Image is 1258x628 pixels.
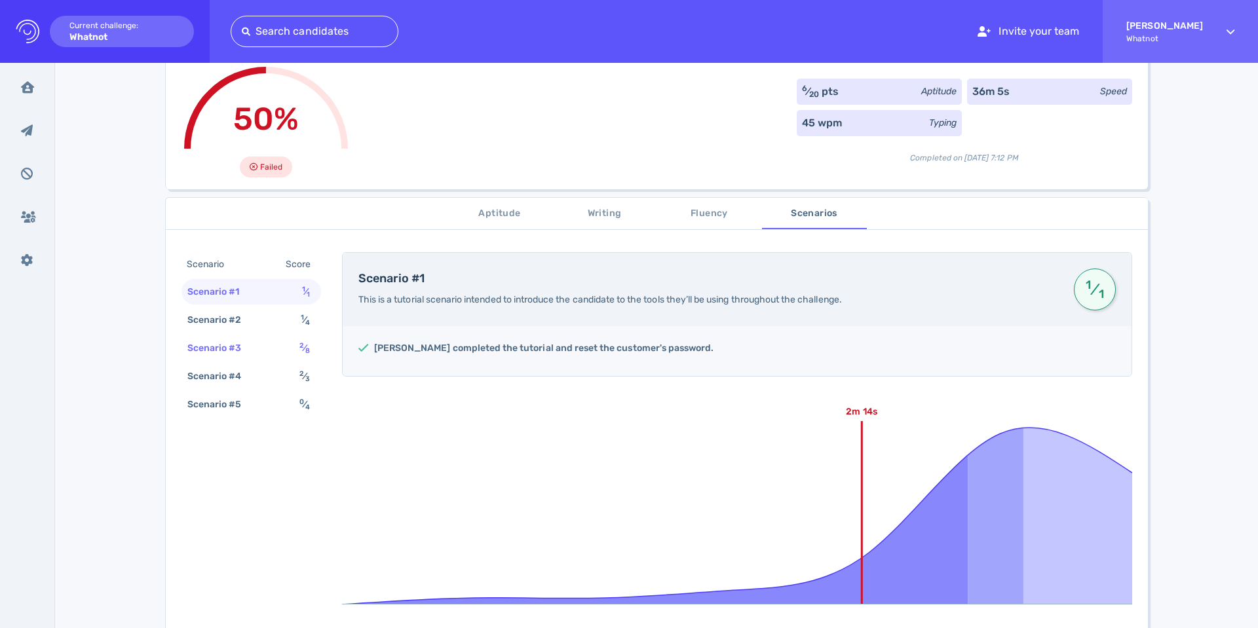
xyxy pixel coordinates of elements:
[1084,284,1094,286] sup: 1
[184,255,240,274] div: Scenario
[301,313,304,322] sup: 1
[305,375,310,383] sub: 3
[283,255,318,274] div: Score
[233,100,299,138] span: 50%
[1096,293,1106,295] sub: 1
[358,294,842,305] span: This is a tutorial scenario intended to introduce the candidate to the tools they’ll be using thr...
[1126,34,1203,43] span: Whatnot
[299,399,310,410] span: ⁄
[299,369,304,378] sup: 2
[358,272,1058,286] h4: Scenario #1
[665,206,754,222] span: Fluency
[299,342,310,354] span: ⁄
[846,406,877,417] text: 2m 14s
[921,84,957,98] div: Aptitude
[185,339,257,358] div: Scenario #3
[802,84,807,93] sup: 6
[185,395,257,414] div: Scenario #5
[1084,278,1106,301] span: ⁄
[802,115,842,131] div: 45 wpm
[305,318,310,327] sub: 4
[929,116,957,130] div: Typing
[301,314,310,325] span: ⁄
[797,141,1132,164] div: Completed on [DATE] 7:12 PM
[185,310,257,329] div: Scenario #2
[305,403,310,411] sub: 4
[374,342,714,355] h5: [PERSON_NAME] completed the tutorial and reset the customer's password.
[455,206,544,222] span: Aptitude
[972,84,1010,100] div: 36m 5s
[185,367,257,386] div: Scenario #4
[302,286,310,297] span: ⁄
[809,90,819,99] sub: 20
[299,397,304,406] sup: 0
[302,285,305,293] sup: 1
[307,290,310,299] sub: 1
[1100,84,1127,98] div: Speed
[1126,20,1203,31] strong: [PERSON_NAME]
[260,159,282,175] span: Failed
[802,84,839,100] div: ⁄ pts
[299,371,310,382] span: ⁄
[305,346,310,355] sub: 8
[185,282,256,301] div: Scenario #1
[560,206,649,222] span: Writing
[299,341,304,350] sup: 2
[770,206,859,222] span: Scenarios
